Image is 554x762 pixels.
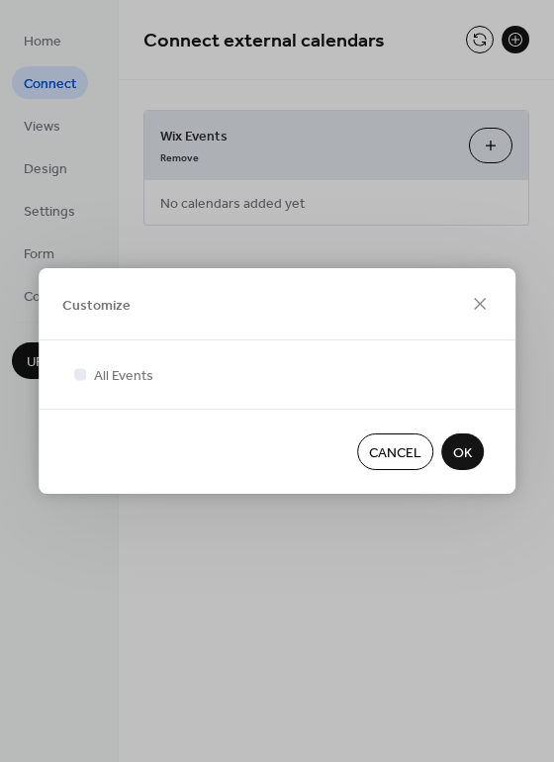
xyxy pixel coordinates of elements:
[441,433,484,470] button: OK
[369,443,421,464] span: Cancel
[453,443,472,464] span: OK
[62,295,131,316] span: Customize
[357,433,433,470] button: Cancel
[94,366,153,387] span: All Events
